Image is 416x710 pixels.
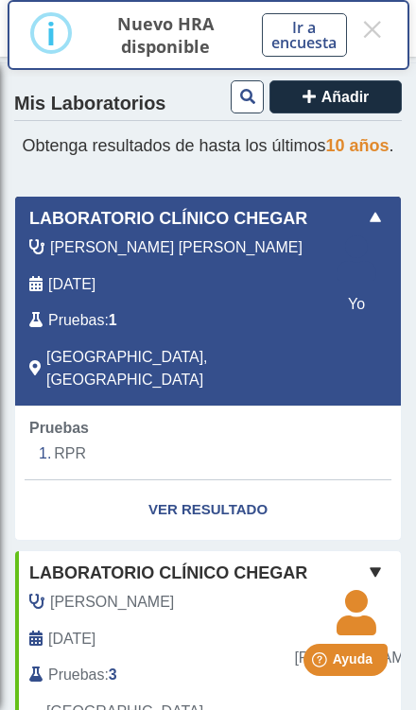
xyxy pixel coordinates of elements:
[29,420,89,436] span: Pruebas
[22,136,393,155] span: Obtenga resultados de hasta los últimos .
[15,480,401,540] a: Ver Resultado
[46,346,326,391] span: Rio Grande, PR
[109,667,117,683] b: 3
[29,440,387,468] li: RPR
[14,93,165,115] h4: Mis Laboratorios
[29,206,307,232] span: Laboratorio Clínico Chegar
[321,89,370,105] span: Añadir
[358,12,386,46] button: Close this dialog
[92,12,239,58] p: Nuevo HRA disponible
[326,136,390,155] span: 10 años
[48,664,104,686] span: Pruebas
[50,236,303,259] span: Delgado Rodriguez, Rebeca
[48,273,95,296] span: 2024-04-23
[109,312,117,328] b: 1
[269,80,402,113] button: Añadir
[48,309,104,332] span: Pruebas
[325,293,388,316] span: Yo
[262,13,347,57] button: Ir a encuesta
[15,309,340,332] div: :
[48,628,95,650] span: 2022-05-20
[15,664,340,686] div: :
[29,561,307,586] span: Laboratorio Clínico Chegar
[50,591,174,614] span: Rosario, Rosana
[248,636,395,689] iframe: Help widget launcher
